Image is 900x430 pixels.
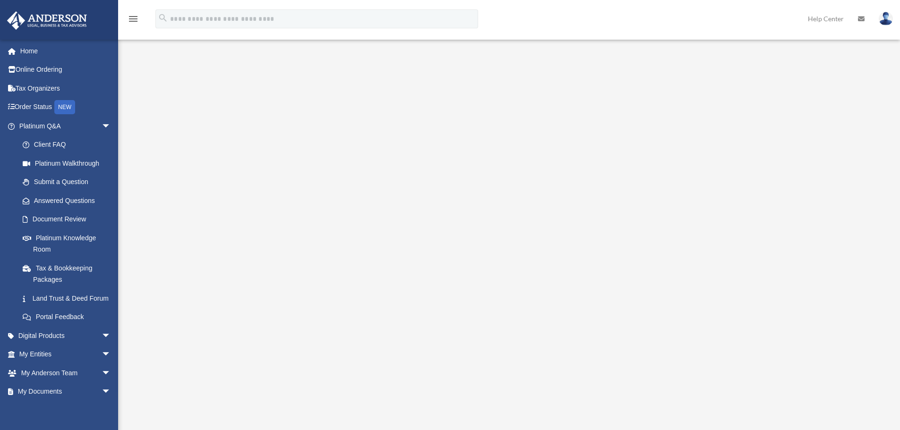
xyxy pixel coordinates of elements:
a: Platinum Walkthrough [13,154,120,173]
a: Online Ordering [7,60,125,79]
a: Platinum Q&Aarrow_drop_down [7,117,125,135]
i: search [158,13,168,23]
a: Tax & Bookkeeping Packages [13,259,125,289]
a: menu [128,17,139,25]
span: arrow_drop_down [102,117,120,136]
a: Document Review [13,210,125,229]
a: My Entitiesarrow_drop_down [7,345,125,364]
a: My Documentsarrow_drop_down [7,382,125,401]
a: Submit a Question [13,173,125,192]
a: Home [7,42,125,60]
iframe: <span data-mce-type="bookmark" style="display: inline-block; width: 0px; overflow: hidden; line-h... [253,64,763,347]
span: arrow_drop_down [102,363,120,383]
span: arrow_drop_down [102,382,120,402]
span: arrow_drop_down [102,326,120,346]
a: Answered Questions [13,191,125,210]
a: Order StatusNEW [7,98,125,117]
div: NEW [54,100,75,114]
a: Tax Organizers [7,79,125,98]
a: Land Trust & Deed Forum [13,289,125,308]
span: arrow_drop_down [102,345,120,364]
i: menu [128,13,139,25]
img: Anderson Advisors Platinum Portal [4,11,90,30]
a: Portal Feedback [13,308,125,327]
img: User Pic [879,12,893,25]
a: Platinum Knowledge Room [13,228,125,259]
a: Client FAQ [13,135,125,154]
a: Digital Productsarrow_drop_down [7,326,125,345]
a: My Anderson Teamarrow_drop_down [7,363,125,382]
